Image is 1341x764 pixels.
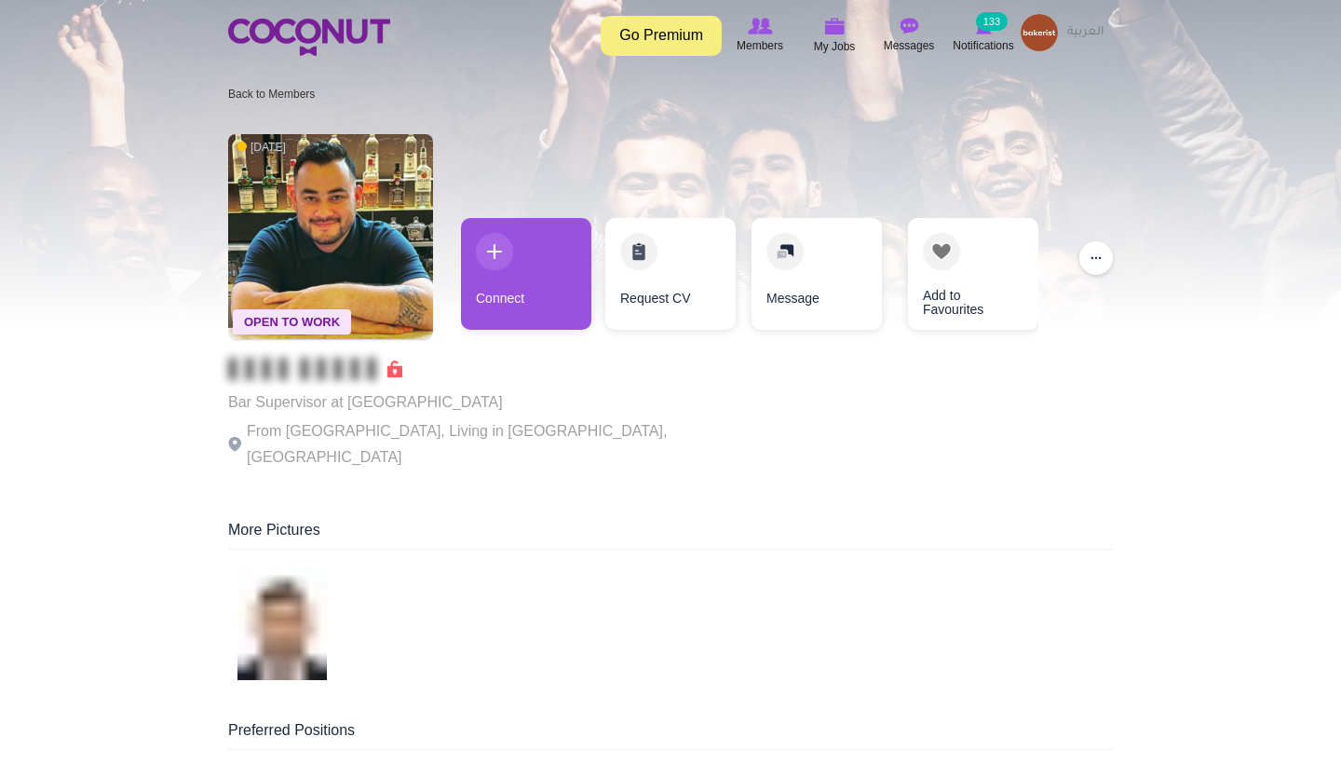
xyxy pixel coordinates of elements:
[228,520,1113,550] div: More Pictures
[946,14,1021,57] a: Notifications Notifications 133
[237,140,286,156] span: [DATE]
[752,218,882,330] a: Message
[228,19,390,56] img: Home
[233,309,351,334] span: Open To Work
[605,218,736,330] a: Request CV
[814,37,856,56] span: My Jobs
[605,218,736,339] div: 2 / 4
[228,720,1113,750] div: Preferred Positions
[748,18,772,34] img: Browse Members
[737,36,783,55] span: Members
[872,14,946,57] a: Messages Messages
[228,418,740,471] p: From [GEOGRAPHIC_DATA], Living in [GEOGRAPHIC_DATA], [GEOGRAPHIC_DATA]
[461,218,591,330] a: Connect
[228,389,740,416] p: Bar Supervisor at [GEOGRAPHIC_DATA]
[228,360,402,378] span: Connect to Unlock the Profile
[894,218,1024,339] div: 4 / 4
[601,16,722,56] a: Go Premium
[228,88,315,101] a: Back to Members
[953,36,1013,55] span: Notifications
[723,14,797,57] a: Browse Members Members
[976,18,992,34] img: Notifications
[976,12,1008,31] small: 133
[750,218,880,339] div: 3 / 4
[1058,14,1113,51] a: العربية
[797,14,872,58] a: My Jobs My Jobs
[884,36,935,55] span: Messages
[900,18,918,34] img: Messages
[908,218,1038,330] a: Add to Favourites
[461,218,591,339] div: 1 / 4
[824,18,845,34] img: My Jobs
[1079,241,1113,275] button: ...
